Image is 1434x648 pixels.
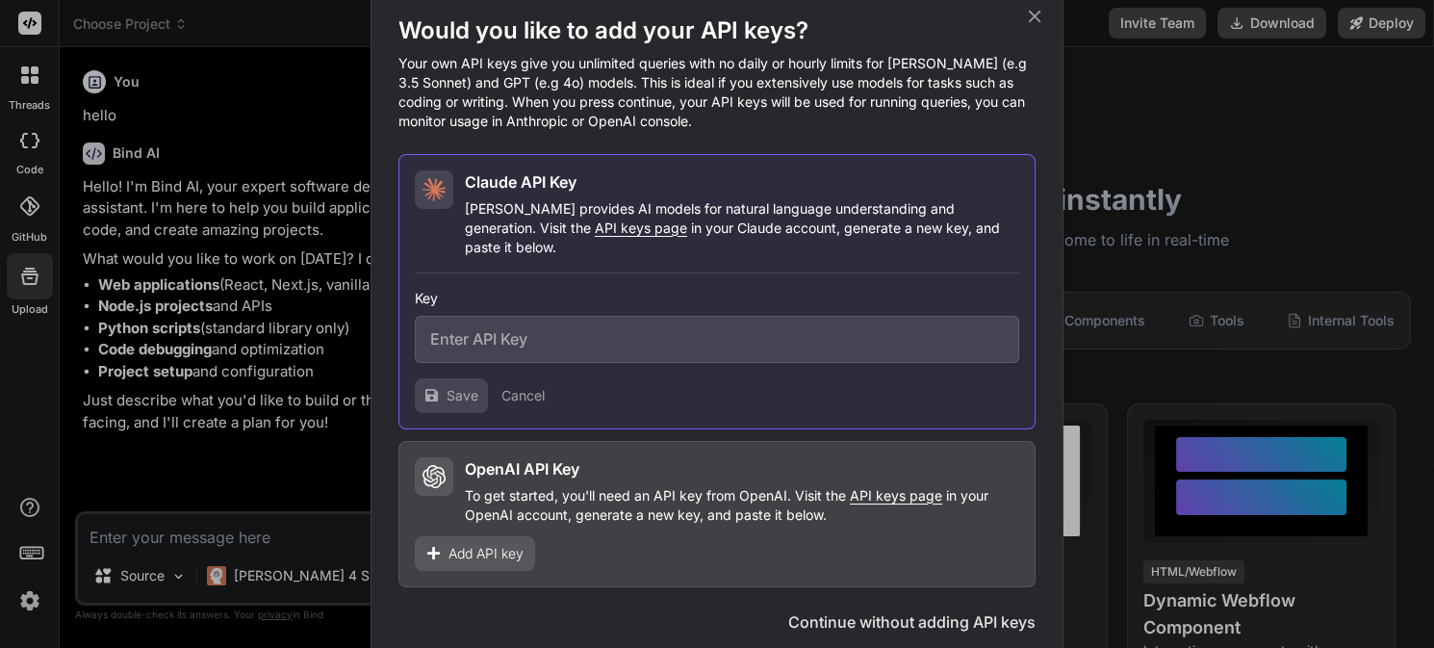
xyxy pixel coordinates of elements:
[465,457,579,480] h2: OpenAI API Key
[415,378,488,413] button: Save
[788,610,1036,634] button: Continue without adding API keys
[415,289,1019,308] h3: Key
[850,487,942,504] span: API keys page
[501,386,545,405] button: Cancel
[398,15,1036,46] h1: Would you like to add your API keys?
[465,199,1019,257] p: [PERSON_NAME] provides AI models for natural language understanding and generation. Visit the in ...
[595,220,687,236] span: API keys page
[465,486,1019,525] p: To get started, you'll need an API key from OpenAI. Visit the in your OpenAI account, generate a ...
[398,54,1036,131] p: Your own API keys give you unlimited queries with no daily or hourly limits for [PERSON_NAME] (e....
[415,316,1019,363] input: Enter API Key
[448,544,524,563] span: Add API key
[465,170,576,194] h2: Claude API Key
[447,386,478,405] span: Save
